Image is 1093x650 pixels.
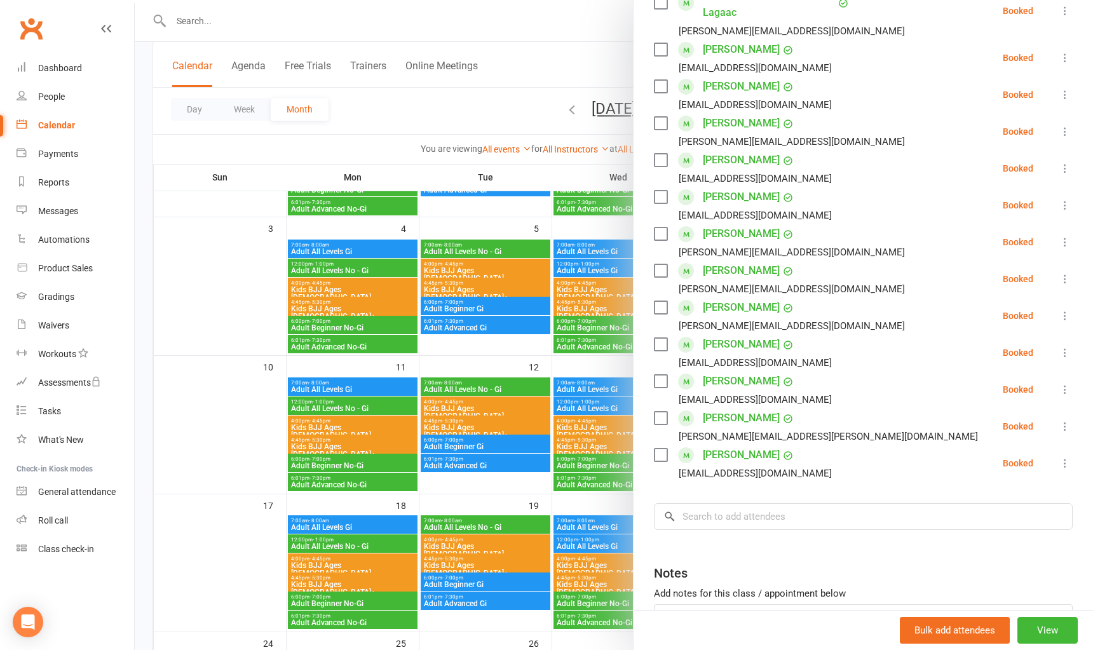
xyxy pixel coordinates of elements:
div: Payments [38,149,78,159]
div: Booked [1003,385,1033,394]
a: Waivers [17,311,134,340]
a: Payments [17,140,134,168]
button: Bulk add attendees [900,617,1010,644]
a: Dashboard [17,54,134,83]
div: Messages [38,206,78,216]
div: Assessments [38,377,101,388]
a: Class kiosk mode [17,535,134,564]
a: Reports [17,168,134,197]
div: Booked [1003,127,1033,136]
a: Product Sales [17,254,134,283]
a: [PERSON_NAME] [703,150,780,170]
div: What's New [38,435,84,445]
a: People [17,83,134,111]
div: Booked [1003,90,1033,99]
a: Workouts [17,340,134,369]
div: General attendance [38,487,116,497]
div: [PERSON_NAME][EMAIL_ADDRESS][DOMAIN_NAME] [679,23,905,39]
div: Roll call [38,515,68,525]
div: Open Intercom Messenger [13,607,43,637]
a: [PERSON_NAME] [703,408,780,428]
a: Clubworx [15,13,47,44]
a: Calendar [17,111,134,140]
div: [PERSON_NAME][EMAIL_ADDRESS][DOMAIN_NAME] [679,133,905,150]
a: Roll call [17,506,134,535]
div: Booked [1003,6,1033,15]
a: Tasks [17,397,134,426]
div: Calendar [38,120,75,130]
div: [EMAIL_ADDRESS][DOMAIN_NAME] [679,97,832,113]
div: Notes [654,564,688,582]
div: [PERSON_NAME][EMAIL_ADDRESS][DOMAIN_NAME] [679,318,905,334]
div: Workouts [38,349,76,359]
a: [PERSON_NAME] [703,76,780,97]
a: [PERSON_NAME] [703,187,780,207]
a: What's New [17,426,134,454]
div: Booked [1003,53,1033,62]
div: [PERSON_NAME][EMAIL_ADDRESS][DOMAIN_NAME] [679,281,905,297]
div: [PERSON_NAME][EMAIL_ADDRESS][DOMAIN_NAME] [679,244,905,261]
div: Dashboard [38,63,82,73]
div: Product Sales [38,263,93,273]
input: Search to add attendees [654,503,1073,530]
a: [PERSON_NAME] [703,334,780,355]
div: [EMAIL_ADDRESS][DOMAIN_NAME] [679,60,832,76]
a: [PERSON_NAME] [703,297,780,318]
div: Booked [1003,238,1033,247]
div: Booked [1003,201,1033,210]
a: [PERSON_NAME] [703,371,780,391]
div: Tasks [38,406,61,416]
div: [EMAIL_ADDRESS][DOMAIN_NAME] [679,355,832,371]
a: General attendance kiosk mode [17,478,134,506]
a: [PERSON_NAME] [703,261,780,281]
div: Booked [1003,311,1033,320]
a: Assessments [17,369,134,397]
a: [PERSON_NAME] [703,224,780,244]
div: Gradings [38,292,74,302]
a: [PERSON_NAME] [703,445,780,465]
div: Class check-in [38,544,94,554]
div: Booked [1003,348,1033,357]
a: Gradings [17,283,134,311]
a: Messages [17,197,134,226]
div: [EMAIL_ADDRESS][DOMAIN_NAME] [679,207,832,224]
div: Booked [1003,459,1033,468]
div: People [38,91,65,102]
div: [EMAIL_ADDRESS][DOMAIN_NAME] [679,391,832,408]
div: Automations [38,234,90,245]
a: [PERSON_NAME] [703,113,780,133]
div: Booked [1003,274,1033,283]
a: [PERSON_NAME] [703,39,780,60]
a: Automations [17,226,134,254]
div: Add notes for this class / appointment below [654,586,1073,601]
div: Booked [1003,164,1033,173]
div: [PERSON_NAME][EMAIL_ADDRESS][PERSON_NAME][DOMAIN_NAME] [679,428,978,445]
div: [EMAIL_ADDRESS][DOMAIN_NAME] [679,170,832,187]
div: [EMAIL_ADDRESS][DOMAIN_NAME] [679,465,832,482]
div: Waivers [38,320,69,330]
div: Reports [38,177,69,187]
div: Booked [1003,422,1033,431]
button: View [1017,617,1078,644]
